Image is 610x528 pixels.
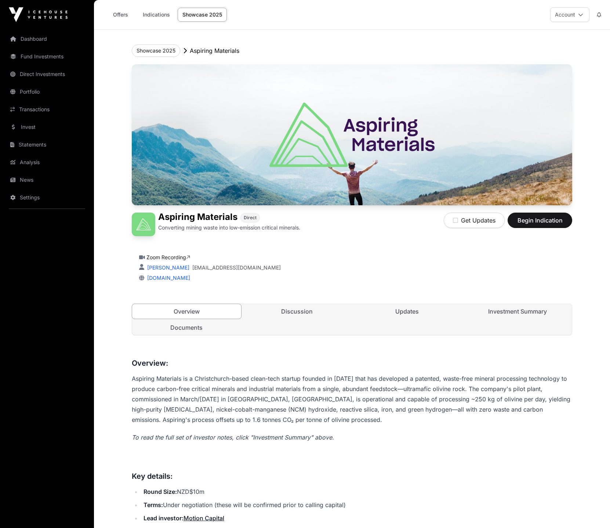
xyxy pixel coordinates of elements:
img: Aspiring Materials [132,64,572,205]
a: Documents [132,320,241,335]
h3: Overview: [132,357,572,369]
a: Zoom Recording [146,254,190,260]
strong: Round Size: [144,488,177,495]
a: Invest [6,119,88,135]
span: Begin Indication [517,216,563,225]
a: [EMAIL_ADDRESS][DOMAIN_NAME] [192,264,281,271]
img: Aspiring Materials [132,213,155,236]
li: Under negotiation (these will be confirmed prior to calling capital) [141,500,572,510]
p: Aspiring Materials is a Christchurch-based clean-tech startup founded in [DATE] that has develope... [132,373,572,425]
p: Aspiring Materials [190,46,239,55]
a: Investment Summary [463,304,572,319]
a: Statements [6,137,88,153]
nav: Tabs [132,304,572,335]
a: Showcase 2025 [178,8,227,22]
img: Icehouse Ventures Logo [9,7,68,22]
a: Transactions [6,101,88,117]
a: Motion Capital [184,514,224,522]
h1: Aspiring Materials [158,213,237,223]
strong: : [182,514,184,522]
a: Indications [138,8,175,22]
a: Direct Investments [6,66,88,82]
a: Settings [6,189,88,206]
button: Begin Indication [508,213,572,228]
a: Analysis [6,154,88,170]
a: Discussion [243,304,352,319]
a: Dashboard [6,31,88,47]
button: Account [550,7,589,22]
span: Direct [244,215,257,221]
a: Portfolio [6,84,88,100]
a: Overview [132,304,242,319]
a: Begin Indication [508,220,572,227]
a: Updates [353,304,462,319]
li: NZD$10m [141,487,572,497]
button: Get Updates [444,213,505,228]
h3: Key details: [132,470,572,482]
em: To read the full set of investor notes, click "Investment Summary" above. [132,434,334,441]
a: News [6,172,88,188]
strong: Lead investor [144,514,182,522]
a: Offers [106,8,135,22]
strong: Terms: [144,501,163,509]
p: Converting mining waste into low-emission critical minerals. [158,224,300,231]
a: [DOMAIN_NAME] [144,275,190,281]
a: Fund Investments [6,48,88,65]
a: [PERSON_NAME] [146,264,189,271]
button: Showcase 2025 [132,44,180,57]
